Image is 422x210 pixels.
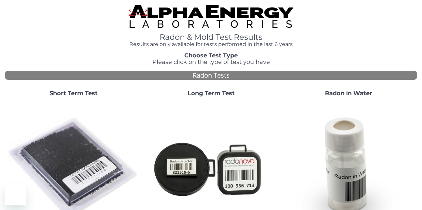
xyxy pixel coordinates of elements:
span: Please click on the type of test you have [152,58,270,66]
strong: Short Term Test [49,90,98,97]
img: TightCrop.jpg [129,5,293,28]
iframe: Button to launch messaging window [5,184,26,205]
strong: Radon in Water [325,90,372,97]
strong: Choose Test Type [184,52,238,59]
h4: Results are only available for tests performed in the last 6 years [129,41,293,47]
h1: Radon & Mold Test Results [129,33,293,41]
strong: Long Term Test [188,90,235,97]
div: Radon Tests [5,71,417,80]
